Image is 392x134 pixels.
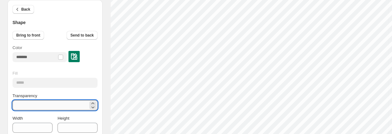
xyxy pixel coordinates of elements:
[13,93,37,98] span: Transparency
[13,31,44,40] button: Bring to front
[67,31,98,40] button: Send to back
[13,116,23,121] span: Width
[58,116,69,121] span: Height
[16,33,40,38] span: Bring to front
[21,7,30,12] span: Back
[13,5,34,14] button: Back
[71,53,77,60] img: colorPickerImg
[13,45,22,50] span: Color
[13,20,26,25] span: Shape
[13,71,18,76] span: Fill
[70,33,94,38] span: Send to back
